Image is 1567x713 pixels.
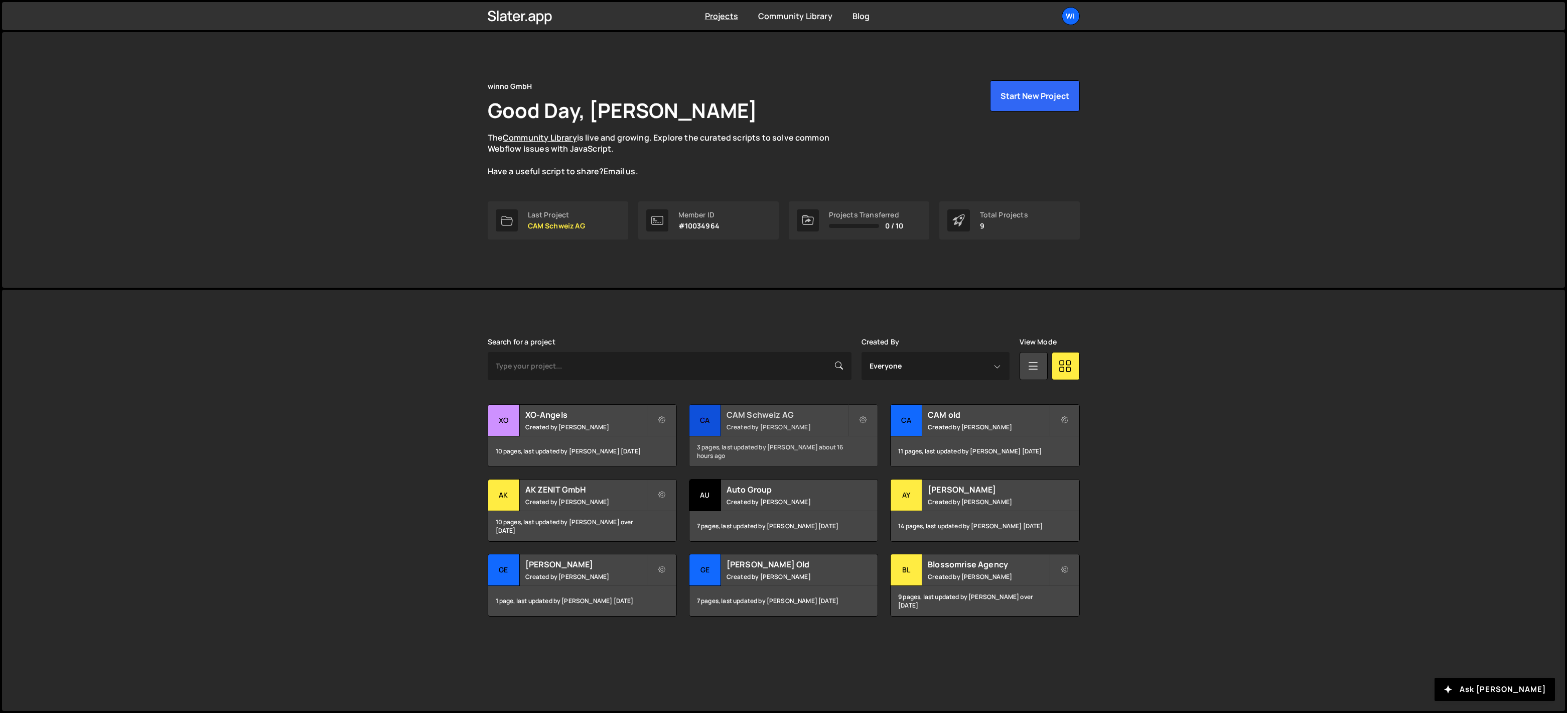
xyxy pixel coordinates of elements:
[678,211,720,219] div: Member ID
[1020,338,1057,346] label: View Mode
[488,80,532,92] div: winno GmbH
[1062,7,1080,25] a: wi
[689,554,878,617] a: Ge [PERSON_NAME] Old Created by [PERSON_NAME] 7 pages, last updated by [PERSON_NAME] [DATE]
[689,436,878,466] div: 3 pages, last updated by [PERSON_NAME] about 16 hours ago
[488,96,758,124] h1: Good Day, [PERSON_NAME]
[488,405,520,436] div: XO
[1435,678,1555,701] button: Ask [PERSON_NAME]
[488,554,520,586] div: Ge
[727,409,847,420] h2: CAM Schweiz AG
[890,479,1079,542] a: Ay [PERSON_NAME] Created by [PERSON_NAME] 14 pages, last updated by [PERSON_NAME] [DATE]
[488,479,677,542] a: AK AK ZENIT GmbH Created by [PERSON_NAME] 10 pages, last updated by [PERSON_NAME] over [DATE]
[852,11,870,22] a: Blog
[891,480,922,511] div: Ay
[727,423,847,431] small: Created by [PERSON_NAME]
[891,511,1079,541] div: 14 pages, last updated by [PERSON_NAME] [DATE]
[891,554,922,586] div: Bl
[689,511,878,541] div: 7 pages, last updated by [PERSON_NAME] [DATE]
[488,338,555,346] label: Search for a project
[678,222,720,230] p: #10034964
[689,405,721,436] div: CA
[528,222,585,230] p: CAM Schweiz AG
[689,480,721,511] div: Au
[891,405,922,436] div: CA
[604,166,635,177] a: Email us
[928,572,1049,581] small: Created by [PERSON_NAME]
[525,572,646,581] small: Created by [PERSON_NAME]
[928,423,1049,431] small: Created by [PERSON_NAME]
[990,80,1080,111] button: Start New Project
[488,132,849,177] p: The is live and growing. Explore the curated scripts to solve common Webflow issues with JavaScri...
[980,222,1028,230] p: 9
[705,11,738,22] a: Projects
[689,404,878,467] a: CA CAM Schweiz AG Created by [PERSON_NAME] 3 pages, last updated by [PERSON_NAME] about 16 hours ago
[890,554,1079,617] a: Bl Blossomrise Agency Created by [PERSON_NAME] 9 pages, last updated by [PERSON_NAME] over [DATE]
[928,498,1049,506] small: Created by [PERSON_NAME]
[488,511,676,541] div: 10 pages, last updated by [PERSON_NAME] over [DATE]
[928,559,1049,570] h2: Blossomrise Agency
[525,559,646,570] h2: [PERSON_NAME]
[528,211,585,219] div: Last Project
[829,211,904,219] div: Projects Transferred
[488,586,676,616] div: 1 page, last updated by [PERSON_NAME] [DATE]
[503,132,577,143] a: Community Library
[488,480,520,511] div: AK
[727,572,847,581] small: Created by [PERSON_NAME]
[862,338,900,346] label: Created By
[928,409,1049,420] h2: CAM old
[689,586,878,616] div: 7 pages, last updated by [PERSON_NAME] [DATE]
[488,201,628,240] a: Last Project CAM Schweiz AG
[885,222,904,230] span: 0 / 10
[928,484,1049,495] h2: [PERSON_NAME]
[488,554,677,617] a: Ge [PERSON_NAME] Created by [PERSON_NAME] 1 page, last updated by [PERSON_NAME] [DATE]
[525,409,646,420] h2: XO-Angels
[727,498,847,506] small: Created by [PERSON_NAME]
[525,498,646,506] small: Created by [PERSON_NAME]
[758,11,832,22] a: Community Library
[689,554,721,586] div: Ge
[727,559,847,570] h2: [PERSON_NAME] Old
[689,479,878,542] a: Au Auto Group Created by [PERSON_NAME] 7 pages, last updated by [PERSON_NAME] [DATE]
[488,404,677,467] a: XO XO-Angels Created by [PERSON_NAME] 10 pages, last updated by [PERSON_NAME] [DATE]
[727,484,847,495] h2: Auto Group
[488,436,676,466] div: 10 pages, last updated by [PERSON_NAME] [DATE]
[525,423,646,431] small: Created by [PERSON_NAME]
[890,404,1079,467] a: CA CAM old Created by [PERSON_NAME] 11 pages, last updated by [PERSON_NAME] [DATE]
[525,484,646,495] h2: AK ZENIT GmbH
[891,586,1079,616] div: 9 pages, last updated by [PERSON_NAME] over [DATE]
[980,211,1028,219] div: Total Projects
[488,352,851,380] input: Type your project...
[891,436,1079,466] div: 11 pages, last updated by [PERSON_NAME] [DATE]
